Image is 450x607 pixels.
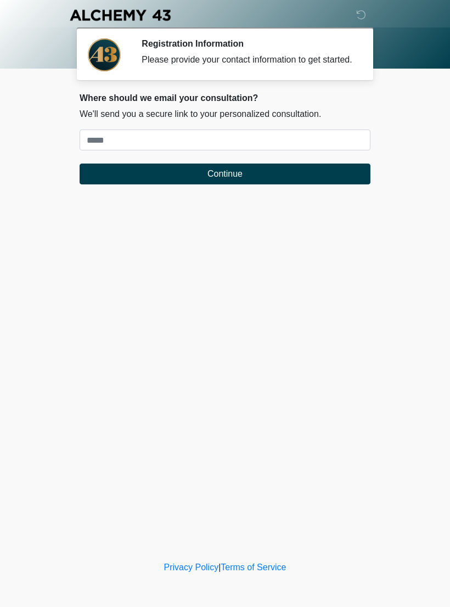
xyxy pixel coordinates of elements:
[142,53,354,66] div: Please provide your contact information to get started.
[164,563,219,572] a: Privacy Policy
[80,164,370,184] button: Continue
[69,8,172,22] img: Alchemy 43 Logo
[80,93,370,103] h2: Where should we email your consultation?
[142,38,354,49] h2: Registration Information
[218,563,221,572] a: |
[88,38,121,71] img: Agent Avatar
[80,108,370,121] p: We'll send you a secure link to your personalized consultation.
[221,563,286,572] a: Terms of Service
